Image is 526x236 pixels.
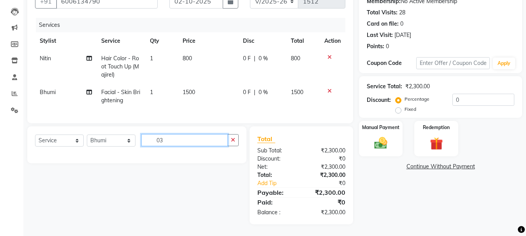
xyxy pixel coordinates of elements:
span: 1 [150,55,153,62]
a: Add Tip [252,179,310,187]
label: Redemption [423,124,450,131]
span: 800 [183,55,192,62]
div: Balance : [252,208,301,217]
span: Facial - Skin Brightening [101,89,140,104]
div: Points: [367,42,384,51]
label: Percentage [405,96,429,103]
div: ₹0 [310,179,352,187]
span: Nitin [40,55,51,62]
div: 0 [400,20,403,28]
span: | [254,88,255,96]
div: Net: [252,163,301,171]
div: 0 [386,42,389,51]
span: Total [257,135,275,143]
label: Fixed [405,106,416,113]
div: ₹2,300.00 [301,171,351,179]
th: Total [286,32,320,50]
span: 0 F [243,54,251,63]
div: Service Total: [367,82,402,91]
a: Continue Without Payment [361,163,521,171]
div: ₹2,300.00 [301,147,351,155]
div: 28 [399,9,405,17]
img: _cash.svg [370,136,391,150]
div: Discount: [367,96,391,104]
div: Card on file: [367,20,399,28]
div: [DATE] [394,31,411,39]
div: Last Visit: [367,31,393,39]
input: Search or Scan [141,134,228,146]
th: Service [97,32,146,50]
span: 1 [150,89,153,96]
button: Apply [493,58,515,69]
div: Discount: [252,155,301,163]
div: ₹0 [301,155,351,163]
span: Bhumi [40,89,56,96]
div: ₹0 [301,198,351,207]
th: Stylist [35,32,97,50]
span: 800 [291,55,300,62]
span: 0 % [259,54,268,63]
label: Manual Payment [362,124,399,131]
input: Enter Offer / Coupon Code [416,57,490,69]
div: Sub Total: [252,147,301,155]
span: 0 % [259,88,268,96]
div: ₹2,300.00 [301,163,351,171]
th: Disc [238,32,286,50]
span: | [254,54,255,63]
div: Paid: [252,198,301,207]
th: Qty [145,32,178,50]
div: Coupon Code [367,59,416,67]
div: ₹2,300.00 [301,208,351,217]
div: ₹2,300.00 [301,188,351,197]
span: 0 F [243,88,251,96]
span: Hair Color - Root Touch Up (Majirel) [101,55,139,78]
span: 1500 [291,89,303,96]
div: Total Visits: [367,9,398,17]
span: 1500 [183,89,195,96]
img: _gift.svg [426,136,447,152]
div: Services [36,18,351,32]
div: Total: [252,171,301,179]
th: Action [320,32,345,50]
div: Payable: [252,188,301,197]
div: ₹2,300.00 [405,82,430,91]
th: Price [178,32,238,50]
